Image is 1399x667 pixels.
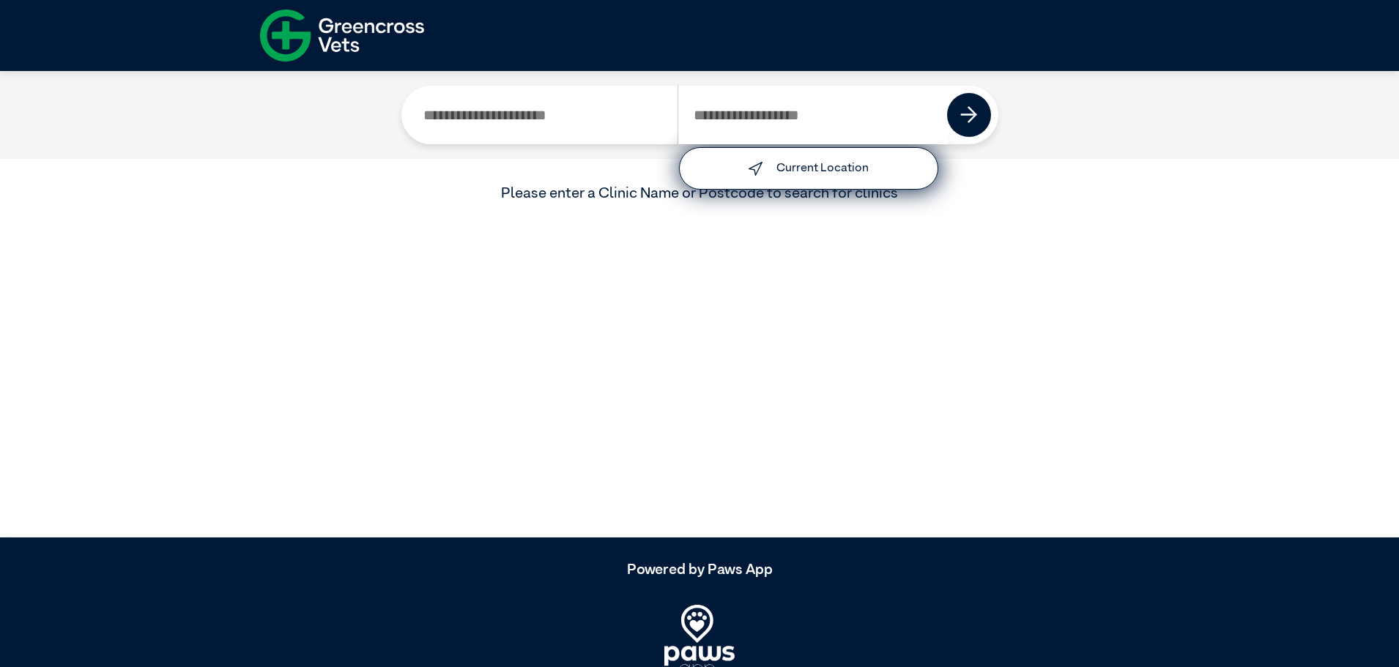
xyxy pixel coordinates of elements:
[260,561,1139,578] h5: Powered by Paws App
[960,106,978,124] img: icon-right
[260,4,424,67] img: f-logo
[776,163,869,174] label: Current Location
[260,182,1139,204] div: Please enter a Clinic Name or Postcode to search for clinics
[409,86,678,144] input: Search by Clinic Name
[678,86,948,144] input: Search by Postcode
